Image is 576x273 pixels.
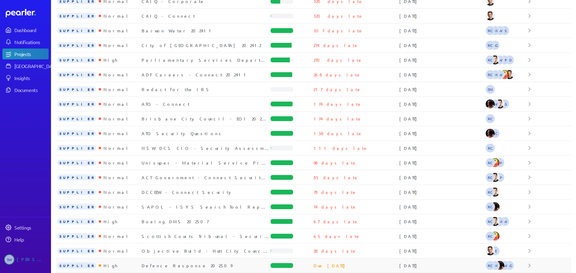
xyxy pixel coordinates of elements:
[485,158,495,168] span: Robert Craig
[101,160,130,166] div: Normal
[313,145,368,151] p: 111 days late
[500,55,509,65] span: Paul Parsons
[485,40,495,50] span: Robert Craig
[57,174,96,180] span: SUPPLIER
[490,129,500,138] span: Robert Craig
[101,28,130,34] div: Normal
[101,130,130,136] div: Normal
[313,218,359,224] p: 67 days late
[399,101,485,107] div: [DATE]
[2,234,49,245] a: Help
[142,233,271,239] div: Scottish Courts Tribunal - Security Questions
[505,70,514,79] img: James Layton
[399,233,485,239] div: [DATE]
[142,42,271,48] div: City of [GEOGRAPHIC_DATA] 202412
[57,145,96,151] span: SUPPLIER
[142,218,271,224] div: Boeing DMS 202507
[485,143,495,153] span: Robert Craig
[485,11,495,21] img: James Layton
[490,187,500,197] img: James Layton
[399,86,485,92] div: [DATE]
[142,116,271,122] div: Brisbane City Council - EOI 202503
[399,72,485,78] div: [DATE]
[313,160,357,166] p: 98 days late
[399,42,485,48] div: [DATE]
[495,217,505,226] span: Stuart Meyers
[142,13,271,19] div: CAIQ - Connect
[399,13,485,19] div: [DATE]
[313,130,363,136] p: 138 days late
[101,263,117,269] div: High
[142,28,271,34] div: Barwon Water 202411
[490,261,500,270] span: Stuart Meyers
[500,99,509,109] span: Gary Somerville
[399,28,485,34] div: [DATE]
[2,222,49,233] a: Settings
[485,129,495,138] img: Ryan Baird
[485,231,495,241] span: Robert Craig
[101,72,130,78] div: Normal
[313,28,363,34] p: 307 days late
[101,101,130,107] div: Normal
[57,28,96,34] span: SUPPLIER
[142,248,271,254] div: Objective Build - Hutt City Council
[101,218,117,224] div: High
[313,86,361,92] p: 217 days late
[399,160,485,166] div: [DATE]
[2,252,49,267] a: SW[PERSON_NAME]
[490,173,500,182] img: James Layton
[57,130,96,136] span: SUPPLIER
[490,246,500,256] span: Grant English
[485,187,495,197] span: Robert Craig
[142,86,271,92] div: Redact for the IRS
[14,63,59,69] div: [GEOGRAPHIC_DATA]
[500,26,509,35] span: Carlos Sotomayor
[490,231,500,241] img: Jon Mills
[490,217,500,226] img: James Layton
[142,57,271,63] div: Parliamentary Services Department [GEOGRAPHIC_DATA] - PSD014
[313,248,357,254] p: 28 days late
[14,87,48,93] div: Documents
[505,261,514,270] span: Michael Grimwade
[485,217,495,226] span: Robert Craig
[101,204,130,210] div: Normal
[142,145,271,151] div: NSW DCS CIO - Security Assessment 202504
[101,189,130,195] div: Normal
[500,217,509,226] span: Steve Whittington
[313,101,362,107] p: 174 days late
[313,189,357,195] p: 78 days late
[485,85,495,94] span: Stuart Meyers
[495,99,505,109] img: James Layton
[485,246,495,256] img: James Layton
[2,85,49,95] a: Documents
[399,116,485,122] div: [DATE]
[57,189,96,195] span: SUPPLIER
[399,204,485,210] div: [DATE]
[101,116,130,122] div: Normal
[485,202,495,212] span: Robert Craig
[57,13,96,19] span: SUPPLIER
[399,248,485,254] div: [DATE]
[399,174,485,180] div: [DATE]
[101,13,130,19] div: Normal
[57,86,96,92] span: SUPPLIER
[399,145,485,151] div: [DATE]
[399,263,485,269] div: [DATE]
[14,51,48,57] div: Projects
[142,130,271,136] div: ATO Security Questions
[2,25,49,35] a: Dashboard
[313,42,359,48] p: 274 days late
[399,130,485,136] div: [DATE]
[313,13,363,19] p: 320 days late
[142,189,271,195] div: DCCEEW - Connect Security
[490,70,500,79] span: Stuart Meyers
[57,233,96,239] span: SUPPLIER
[485,173,495,182] span: Robert Craig
[495,158,505,168] span: Paul Parsons
[500,70,509,79] img: Jon Mills
[490,202,500,212] img: Ryan Baird
[6,9,49,17] a: Dashboard
[313,57,363,63] p: 270 days late
[101,174,130,180] div: Normal
[485,99,495,109] img: Ryan Baird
